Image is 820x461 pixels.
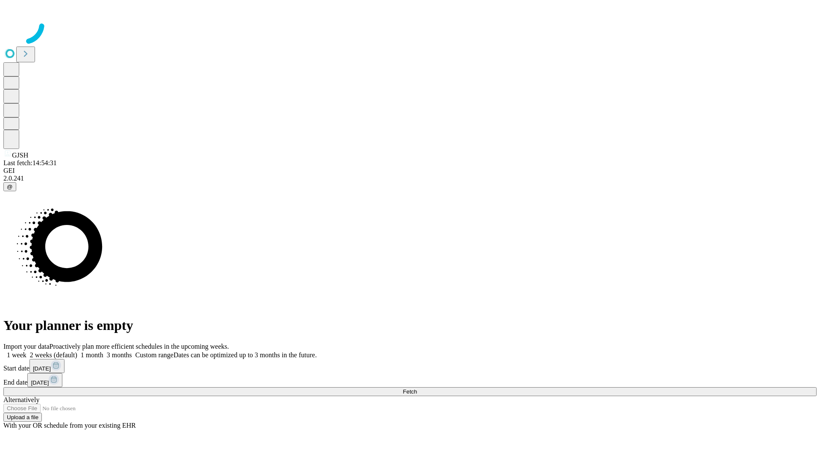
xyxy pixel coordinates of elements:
[3,396,39,403] span: Alternatively
[135,351,173,359] span: Custom range
[3,359,817,373] div: Start date
[7,184,13,190] span: @
[3,159,57,166] span: Last fetch: 14:54:31
[7,351,26,359] span: 1 week
[27,373,62,387] button: [DATE]
[3,373,817,387] div: End date
[33,365,51,372] span: [DATE]
[3,343,50,350] span: Import your data
[403,388,417,395] span: Fetch
[3,182,16,191] button: @
[29,359,64,373] button: [DATE]
[50,343,229,350] span: Proactively plan more efficient schedules in the upcoming weeks.
[12,152,28,159] span: GJSH
[3,167,817,175] div: GEI
[30,351,77,359] span: 2 weeks (default)
[107,351,132,359] span: 3 months
[3,318,817,333] h1: Your planner is empty
[3,175,817,182] div: 2.0.241
[3,422,136,429] span: With your OR schedule from your existing EHR
[3,387,817,396] button: Fetch
[173,351,316,359] span: Dates can be optimized up to 3 months in the future.
[3,413,42,422] button: Upload a file
[81,351,103,359] span: 1 month
[31,379,49,386] span: [DATE]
